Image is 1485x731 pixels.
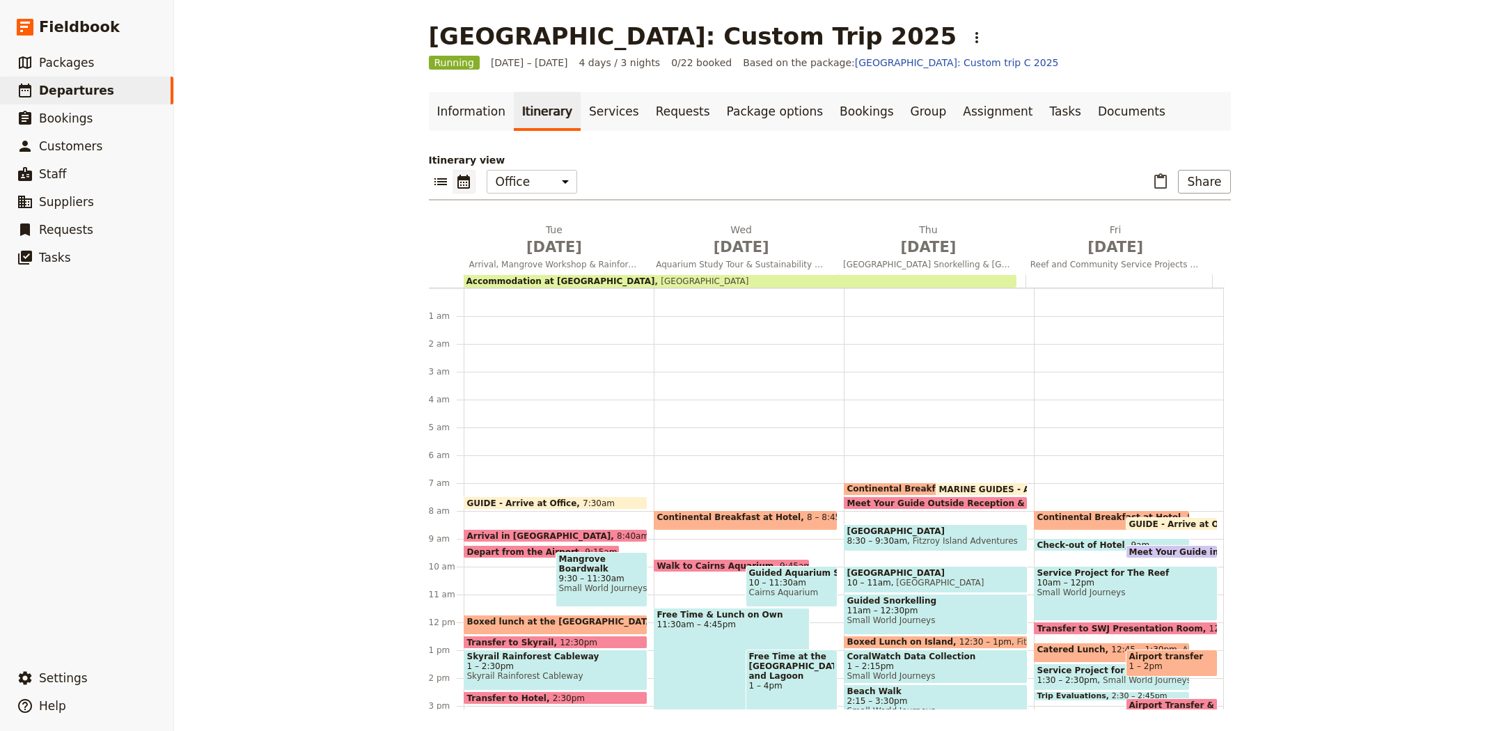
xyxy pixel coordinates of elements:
[847,498,1067,508] span: Meet Your Guide Outside Reception & Depart
[453,170,476,194] button: Calendar view
[844,594,1028,635] div: Guided Snorkelling11am – 12:30pmSmall World Journeys
[847,484,998,494] span: Continental Breakfast at Hotel
[429,311,464,322] div: 1 am
[469,237,640,258] span: [DATE]
[466,276,655,286] span: Accommodation at [GEOGRAPHIC_DATA]
[467,652,644,661] span: Skyrail Rainforest Cableway
[1149,170,1172,194] button: Paste itinerary item
[1025,259,1207,270] span: Reef and Community Service Projects & Departure
[467,638,560,647] span: Transfer to Skyrail
[1129,547,1321,556] span: Meet Your Guide in Reception & Depart
[429,92,514,131] a: Information
[1131,540,1149,549] span: 9am
[1037,692,1112,700] span: Trip Evaluations
[847,671,1024,681] span: Small World Journeys
[429,561,464,572] div: 10 am
[831,92,902,131] a: Bookings
[464,274,1213,288] div: Accommodation at [GEOGRAPHIC_DATA][GEOGRAPHIC_DATA]
[749,652,834,681] span: Free Time at the [GEOGRAPHIC_DATA] and Lagoon
[650,259,832,270] span: Aquarium Study Tour & Sustainability Workshop
[579,56,660,70] span: 4 days / 3 nights
[1177,645,1241,661] span: AMO Catering
[838,223,1025,274] button: Thu [DATE][GEOGRAPHIC_DATA] Snorkelling & [GEOGRAPHIC_DATA]
[467,617,663,627] span: Boxed lunch at the [GEOGRAPHIC_DATA]
[464,496,647,510] div: GUIDE - Arrive at Office7:30am
[844,650,1028,684] div: CoralWatch Data Collection1 – 2:15pmSmall World Journeys
[954,92,1041,131] a: Assignment
[1129,700,1256,709] span: Airport Transfer & Depart
[1037,588,1214,597] span: Small World Journeys
[429,56,480,70] span: Running
[429,153,1231,167] p: Itinerary view
[902,92,955,131] a: Group
[464,691,647,705] div: Transfer to Hotel2:30pm
[847,661,1024,671] span: 1 – 2:15pm
[464,615,647,635] div: Boxed lunch at the [GEOGRAPHIC_DATA]
[559,583,644,593] span: Small World Journeys
[654,559,810,572] div: Walk to Cairns Aquarium9:45am
[467,547,586,556] span: Depart from the Airport
[1126,698,1218,712] div: Airport Transfer & Depart
[1034,538,1190,551] div: Check-out of Hotel9am
[844,566,1028,593] div: [GEOGRAPHIC_DATA]10 – 11am[GEOGRAPHIC_DATA]
[1037,568,1214,578] span: Service Project for The Reef
[1037,666,1186,675] span: Service Project for People From Remote Communities
[844,684,1028,718] div: Beach Walk2:15 – 3:30pmSmall World Journeys
[650,223,838,274] button: Wed [DATE]Aquarium Study Tour & Sustainability Workshop
[1126,545,1218,558] div: Meet Your Guide in Reception & Depart
[847,686,1024,696] span: Beach Walk
[429,338,464,349] div: 2 am
[847,536,908,546] span: 8:30 – 9:30am
[891,578,984,588] span: [GEOGRAPHIC_DATA]
[1012,637,1122,647] span: Fitzroy Island Adventures
[959,637,1012,647] span: 12:30 – 1pm
[1187,512,1234,528] span: 8 – 8:45am
[1034,510,1190,530] div: Continental Breakfast at Hotel8 – 8:45am
[39,167,67,181] span: Staff
[844,482,1000,496] div: Continental Breakfast at Hotel7 – 7:30am
[429,505,464,517] div: 8 am
[847,596,1024,606] span: Guided Snorkelling
[1034,691,1190,701] div: Trip Evaluations2:30 – 2:45pm
[429,422,464,433] div: 5 am
[1037,578,1214,588] span: 10am – 12pm
[429,700,464,712] div: 3 pm
[847,706,1024,716] span: Small World Journeys
[847,606,1024,615] span: 11am – 12:30pm
[1129,661,1163,671] span: 1 – 2pm
[583,498,615,508] span: 7:30am
[39,139,102,153] span: Customers
[1126,517,1218,530] div: GUIDE - Arrive at Office
[847,696,1024,706] span: 2:15 – 3:30pm
[654,510,838,530] div: Continental Breakfast at Hotel8 – 8:45am
[559,554,644,574] span: Mangrove Boardwalk Workshop & Clean up
[467,661,644,671] span: 1 – 2:30pm
[429,645,464,656] div: 1 pm
[1126,650,1218,677] div: Airport transfer1 – 2pm
[1129,652,1214,661] span: Airport transfer
[936,482,1028,496] div: MARINE GUIDES - Arrive at Office
[553,693,585,702] span: 2:30pm
[671,56,732,70] span: 0/22 booked
[464,223,651,274] button: Tue [DATE]Arrival, Mangrove Workshop & Rainforest Cableway
[429,478,464,489] div: 7 am
[1097,675,1191,685] span: Small World Journeys
[429,589,464,600] div: 11 am
[1034,566,1218,621] div: Service Project for The Reef10am – 12pmSmall World Journeys
[1112,692,1168,700] span: 2:30 – 2:45pm
[429,22,957,50] h1: [GEOGRAPHIC_DATA]: Custom Trip 2025
[656,237,826,258] span: [DATE]
[464,529,647,542] div: Arrival in [GEOGRAPHIC_DATA]8:40am
[749,681,834,691] span: 1 – 4pm
[843,237,1014,258] span: [DATE]
[1111,645,1177,661] span: 12:45 – 1:30pm
[464,636,647,649] div: Transfer to Skyrail12:30pm
[464,259,645,270] span: Arrival, Mangrove Workshop & Rainforest Cableway
[464,650,647,691] div: Skyrail Rainforest Cableway1 – 2:30pmSkyrail Rainforest Cableway
[467,671,644,681] span: Skyrail Rainforest Cableway
[429,673,464,684] div: 2 pm
[39,84,114,97] span: Departures
[1037,645,1112,654] span: Catered Lunch
[647,92,718,131] a: Requests
[780,561,812,570] span: 9:45am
